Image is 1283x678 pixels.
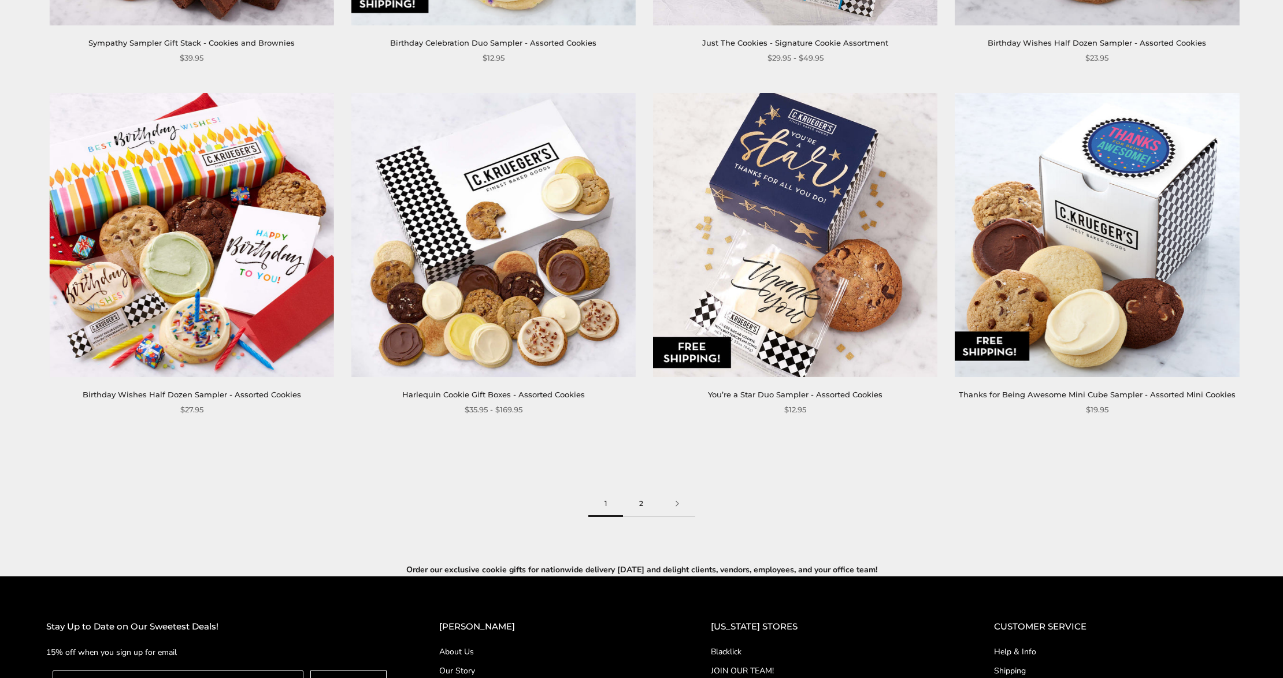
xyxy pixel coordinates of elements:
a: Just The Cookies - Signature Cookie Assortment [702,38,888,47]
h2: Stay Up to Date on Our Sweetest Deals! [46,620,393,634]
span: $12.95 [483,52,505,64]
img: Thanks for Being Awesome Mini Cube Sampler - Assorted Mini Cookies [955,93,1239,377]
b: Order our exclusive cookie gifts for nationwide delivery [DATE] and delight clients, vendors, emp... [406,564,877,575]
a: Help & Info [994,646,1237,658]
h2: [PERSON_NAME] [439,620,665,634]
a: Birthday Wishes Half Dozen Sampler - Assorted Cookies [988,38,1206,47]
a: About Us [439,646,665,658]
a: 2 [623,491,659,517]
a: Sympathy Sampler Gift Stack - Cookies and Brownies [88,38,295,47]
a: Birthday Wishes Half Dozen Sampler - Assorted Cookies [83,390,301,399]
a: Blacklick [711,646,948,658]
img: Birthday Wishes Half Dozen Sampler - Assorted Cookies [50,93,334,377]
a: You’re a Star Duo Sampler - Assorted Cookies [708,390,882,399]
span: $29.95 - $49.95 [767,52,824,64]
a: Birthday Celebration Duo Sampler - Assorted Cookies [390,38,596,47]
span: $23.95 [1085,52,1108,64]
h2: CUSTOMER SERVICE [994,620,1237,634]
span: $35.95 - $169.95 [465,404,522,416]
a: Harlequin Cookie Gift Boxes - Assorted Cookies [402,390,585,399]
img: You’re a Star Duo Sampler - Assorted Cookies [653,93,937,377]
a: Next page [659,491,695,517]
img: Harlequin Cookie Gift Boxes - Assorted Cookies [351,93,636,377]
a: Shipping [994,665,1237,677]
p: 15% off when you sign up for email [46,646,393,659]
span: $27.95 [180,404,203,416]
iframe: Sign Up via Text for Offers [9,634,120,669]
a: JOIN OUR TEAM! [711,665,948,677]
span: 1 [588,491,623,517]
a: Thanks for Being Awesome Mini Cube Sampler - Assorted Mini Cookies [959,390,1236,399]
h2: [US_STATE] STORES [711,620,948,634]
span: $19.95 [1086,404,1108,416]
span: $12.95 [784,404,806,416]
span: $39.95 [180,52,203,64]
a: Our Story [439,665,665,677]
